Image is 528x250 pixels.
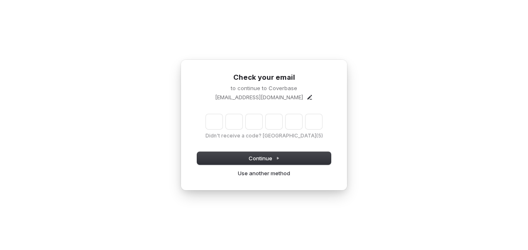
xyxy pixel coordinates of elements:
[206,114,322,129] input: Enter verification code
[306,94,313,100] button: Edit
[238,169,290,177] a: Use another method
[197,84,331,92] p: to continue to Coverbase
[249,154,280,162] span: Continue
[215,93,303,101] p: [EMAIL_ADDRESS][DOMAIN_NAME]
[197,152,331,164] button: Continue
[197,73,331,83] h1: Check your email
